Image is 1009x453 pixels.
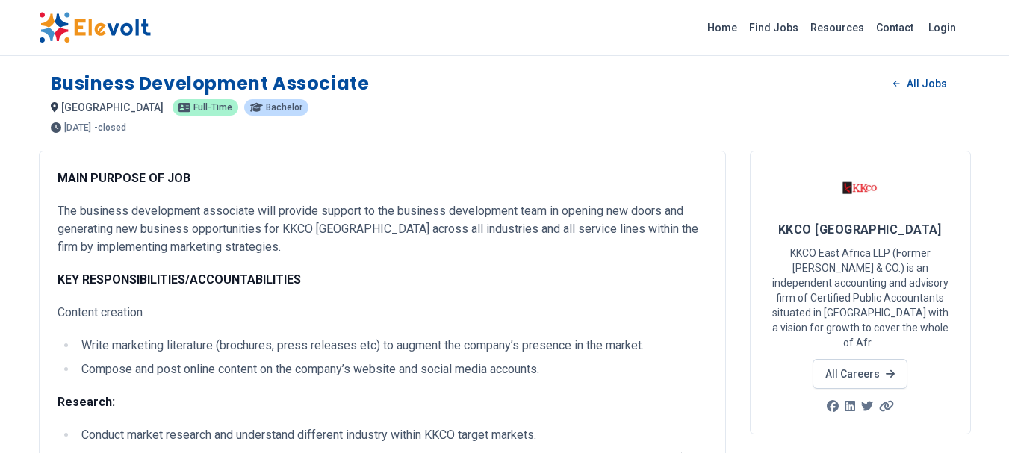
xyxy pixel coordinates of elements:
a: Login [919,13,965,43]
li: Compose and post online content on the company’s website and social media accounts. [77,360,707,378]
span: bachelor [266,103,302,112]
img: Elevolt [39,12,151,43]
span: KKCO [GEOGRAPHIC_DATA] [778,222,942,237]
li: Conduct market research and understand different industry within KKCO target markets. [77,426,707,444]
a: Find Jobs [743,16,804,40]
span: [GEOGRAPHIC_DATA] [61,101,164,113]
a: All Jobs [881,72,958,95]
p: Content creation [58,304,707,322]
span: full-time [193,103,232,112]
a: Home [701,16,743,40]
p: The business development associate will provide support to the business development team in openi... [58,202,707,256]
strong: Research: [58,395,115,409]
strong: MAIN PURPOSE OF JOB [58,171,190,185]
span: [DATE] [64,123,91,132]
p: - closed [94,123,126,132]
a: Contact [870,16,919,40]
strong: KEY RESPONSIBILITIES/ACCOUNTABILITIES [58,272,301,287]
li: Write marketing literature (brochures, press releases etc) to augment the company’s presence in t... [77,337,707,354]
p: KKCO East Africa LLP (Former [PERSON_NAME] & CO.) is an independent accounting and advisory firm ... [769,246,952,350]
img: KKCO East Africa [842,169,879,207]
a: Resources [804,16,870,40]
a: All Careers [813,359,907,389]
h1: Business Development Associate [51,72,370,96]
